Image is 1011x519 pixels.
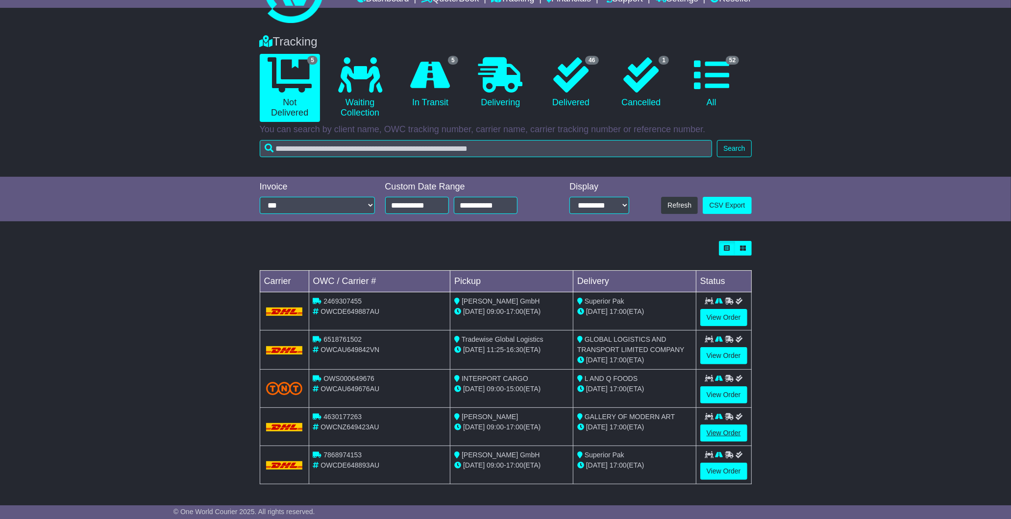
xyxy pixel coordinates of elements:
[506,385,523,393] span: 15:00
[659,56,669,65] span: 1
[586,423,608,431] span: [DATE]
[448,56,458,65] span: 5
[569,182,629,192] div: Display
[260,124,752,135] p: You can search by client name, OWC tracking number, carrier name, carrier tracking number or refe...
[487,346,504,354] span: 11:25
[323,335,362,343] span: 6518761502
[266,346,303,354] img: DHL.png
[255,35,757,49] div: Tracking
[506,307,523,315] span: 17:00
[266,307,303,315] img: DHL.png
[454,422,569,432] div: - (ETA)
[700,425,747,442] a: View Order
[463,423,485,431] span: [DATE]
[321,346,379,354] span: OWCAU649842VN
[487,423,504,431] span: 09:00
[610,356,627,364] span: 17:00
[506,461,523,469] span: 17:00
[610,423,627,431] span: 17:00
[454,345,569,355] div: - (ETA)
[586,356,608,364] span: [DATE]
[700,309,747,326] a: View Order
[309,271,450,292] td: OWC / Carrier #
[577,335,685,354] span: GLOBAL LOGISTICS AND TRANSPORT LIMITED COMPANY
[266,461,303,469] img: DHL.png
[260,271,309,292] td: Carrier
[585,451,624,459] span: Superior Pak
[323,413,362,421] span: 4630177263
[454,307,569,317] div: - (ETA)
[586,461,608,469] span: [DATE]
[586,307,608,315] span: [DATE]
[726,56,739,65] span: 52
[450,271,573,292] td: Pickup
[700,463,747,480] a: View Order
[266,423,303,431] img: DHL.png
[573,271,696,292] td: Delivery
[487,307,504,315] span: 09:00
[462,375,528,382] span: INTERPORT CARGO
[321,423,379,431] span: OWCNZ649423AU
[454,384,569,394] div: - (ETA)
[385,182,542,192] div: Custom Date Range
[610,461,627,469] span: 17:00
[696,271,751,292] td: Status
[173,508,315,516] span: © One World Courier 2025. All rights reserved.
[703,197,751,214] a: CSV Export
[585,56,598,65] span: 46
[661,197,698,214] button: Refresh
[463,461,485,469] span: [DATE]
[611,54,671,112] a: 1 Cancelled
[586,385,608,393] span: [DATE]
[577,384,692,394] div: (ETA)
[462,335,543,343] span: Tradewise Global Logistics
[321,307,379,315] span: OWCDE649887AU
[487,461,504,469] span: 09:00
[717,140,751,157] button: Search
[506,423,523,431] span: 17:00
[462,297,540,305] span: [PERSON_NAME] GmbH
[463,346,485,354] span: [DATE]
[323,451,362,459] span: 7868974153
[266,382,303,395] img: TNT_Domestic.png
[700,386,747,403] a: View Order
[585,297,624,305] span: Superior Pak
[577,307,692,317] div: (ETA)
[577,355,692,365] div: (ETA)
[610,385,627,393] span: 17:00
[577,460,692,471] div: (ETA)
[610,307,627,315] span: 17:00
[462,413,518,421] span: [PERSON_NAME]
[463,307,485,315] span: [DATE]
[321,461,379,469] span: OWCDE648893AU
[400,54,460,112] a: 5 In Transit
[462,451,540,459] span: [PERSON_NAME] GmbH
[681,54,741,112] a: 52 All
[463,385,485,393] span: [DATE]
[585,375,638,382] span: L AND Q FOODS
[700,347,747,364] a: View Order
[330,54,390,122] a: Waiting Collection
[487,385,504,393] span: 09:00
[454,460,569,471] div: - (ETA)
[307,56,318,65] span: 5
[323,297,362,305] span: 2469307455
[470,54,531,112] a: Delivering
[506,346,523,354] span: 16:30
[541,54,601,112] a: 46 Delivered
[585,413,675,421] span: GALLERY OF MODERN ART
[260,182,375,192] div: Invoice
[260,54,320,122] a: 5 Not Delivered
[323,375,374,382] span: OWS000649676
[321,385,379,393] span: OWCAU649676AU
[577,422,692,432] div: (ETA)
